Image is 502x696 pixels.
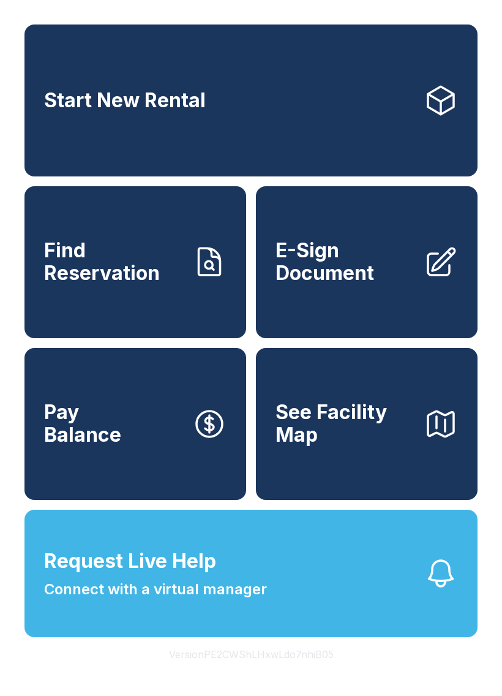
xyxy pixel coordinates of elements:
a: E-Sign Document [256,186,478,338]
span: See Facility Map [275,401,414,446]
a: Start New Rental [24,25,478,176]
span: Start New Rental [44,89,206,112]
span: Pay Balance [44,401,121,446]
button: VersionPE2CWShLHxwLdo7nhiB05 [159,637,343,671]
a: PayBalance [24,348,246,500]
span: Find Reservation [44,240,182,284]
span: E-Sign Document [275,240,414,284]
button: See Facility Map [256,348,478,500]
button: Request Live HelpConnect with a virtual manager [24,510,478,637]
span: Connect with a virtual manager [44,578,267,600]
a: Find Reservation [24,186,246,338]
span: Request Live Help [44,547,216,576]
